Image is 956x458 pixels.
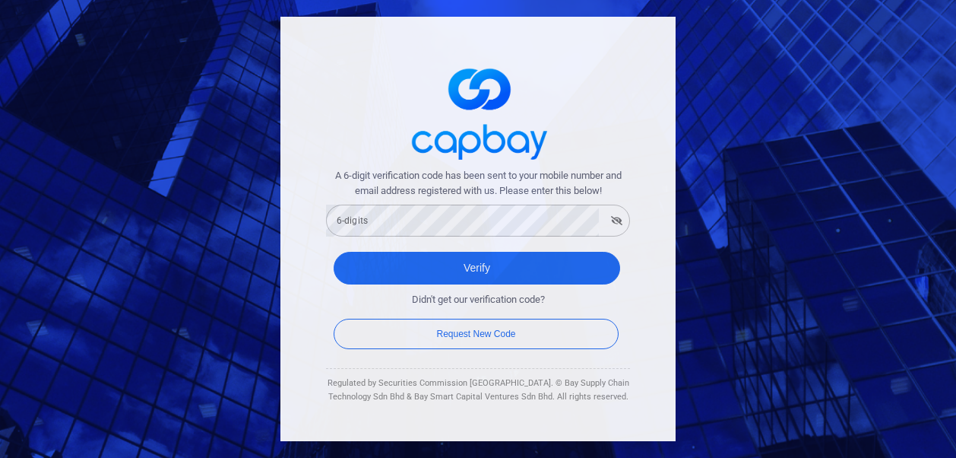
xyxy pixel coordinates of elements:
img: logo [402,55,554,168]
button: Request New Code [334,319,619,349]
span: A 6-digit verification code has been sent to your mobile number and email address registered with... [326,168,630,200]
div: Regulated by Securities Commission [GEOGRAPHIC_DATA]. © Bay Supply Chain Technology Sdn Bhd & Bay... [326,377,630,403]
span: Didn't get our verification code? [412,292,545,308]
button: Verify [334,252,620,285]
